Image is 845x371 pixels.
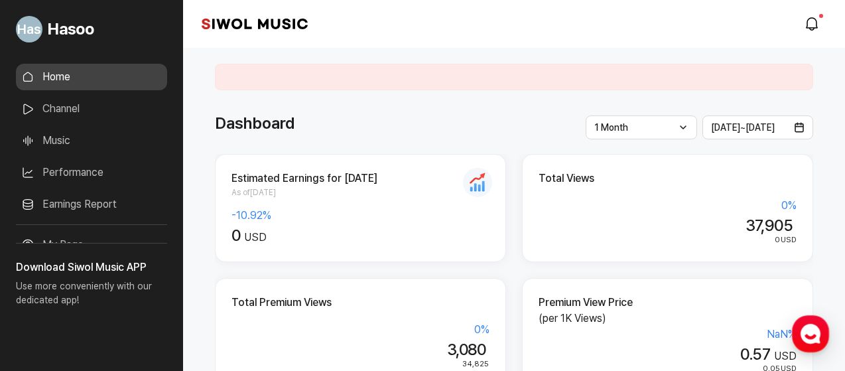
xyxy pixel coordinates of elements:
[539,234,797,246] div: USD
[462,359,489,368] span: 34,825
[775,235,780,244] span: 0
[16,127,167,154] a: Music
[740,344,770,364] span: 0.57
[539,311,797,327] p: (per 1K Views)
[48,17,94,41] span: Hasoo
[539,327,797,342] div: NaN %
[16,275,167,318] p: Use more conveniently with our dedicated app!
[231,171,489,186] h2: Estimated Earnings for [DATE]
[215,111,294,135] h1: Dashboard
[702,115,814,139] button: [DATE]~[DATE]
[16,232,167,258] a: My Page
[539,295,797,311] h2: Premium View Price
[539,345,797,364] div: USD
[231,208,489,224] div: -10.92 %
[539,171,797,186] h2: Total Views
[16,260,167,275] h3: Download Siwol Music APP
[231,226,240,245] span: 0
[539,198,797,214] div: 0 %
[800,11,826,37] a: modal.notifications
[16,96,167,122] a: Channel
[594,122,628,133] span: 1 Month
[746,216,793,235] span: 37,905
[231,186,489,198] span: As of [DATE]
[231,226,489,246] div: USD
[231,322,489,338] div: 0 %
[231,295,489,311] h2: Total Premium Views
[711,122,775,133] span: [DATE] ~ [DATE]
[447,340,486,359] span: 3,080
[16,159,167,186] a: Performance
[16,11,167,48] a: Go to My Profile
[16,64,167,90] a: Home
[16,191,167,218] a: Earnings Report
